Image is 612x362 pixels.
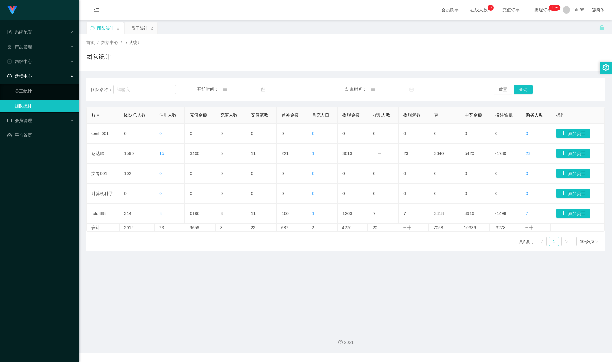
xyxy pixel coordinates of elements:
[403,171,406,176] font: 0
[86,40,95,45] font: 首页
[113,85,176,94] input: 请输入
[124,40,142,45] font: 团队统计
[526,131,528,136] font: 0
[159,191,162,196] font: 0
[91,131,109,136] font: ceshi001
[373,191,375,196] font: 0
[282,151,289,156] font: 221
[7,30,12,34] i: 图标： 表格
[434,211,444,216] font: 3418
[97,40,99,45] font: /
[373,131,375,136] font: 0
[124,191,127,196] font: 0
[556,113,565,117] font: 操作
[312,225,314,230] font: 2
[592,8,596,12] i: 图标: 全球
[190,191,192,196] font: 0
[282,171,284,176] font: 0
[345,87,367,92] font: 结束时间：
[116,27,120,30] i: 图标： 关闭
[124,211,131,216] font: 314
[86,53,111,60] font: 团队统计
[556,169,590,178] button: 图标: 加号添加员工
[251,131,253,136] font: 0
[159,211,162,216] font: 8
[220,211,223,216] font: 3
[526,151,531,156] font: 23
[494,85,512,94] button: 重置
[573,7,584,12] font: fulu88
[434,171,436,176] font: 0
[441,7,459,12] font: 会员购单
[526,171,528,176] font: 0
[464,225,476,230] font: 10336
[519,239,534,244] font: 共5条，
[495,151,506,156] font: -1780
[556,189,590,198] button: 图标: 加号添加员工
[549,5,560,11] sup: 265
[434,191,436,196] font: 0
[403,191,406,196] font: 0
[342,113,360,117] font: 提现金额
[434,113,438,117] font: 更
[121,40,122,45] font: /
[159,225,164,230] font: 23
[190,131,192,136] font: 0
[15,44,32,49] font: 产品管理
[556,149,590,158] button: 图标: 加号添加员工
[312,171,314,176] font: 0
[7,6,17,15] img: logo.9652507e.png
[124,225,134,230] font: 2012
[15,74,32,79] font: 数据中心
[159,151,164,156] font: 15
[7,129,74,141] a: 图标：仪表板平台首页
[91,151,104,156] font: 达达味
[131,26,148,31] font: 员工统计
[342,211,352,216] font: 1260
[150,27,154,30] i: 图标： 关闭
[261,87,265,92] i: 图标：日历
[495,131,498,136] font: 0
[342,225,352,230] font: 4270
[372,225,377,230] font: 20
[403,131,406,136] font: 0
[220,113,237,117] font: 充值人数
[197,87,219,92] font: 开始时间：
[373,113,390,117] font: 提现人数
[91,87,113,92] font: 团队名称：
[495,191,498,196] font: 0
[159,113,176,117] font: 注册人数
[190,211,199,216] font: 6196
[465,171,467,176] font: 0
[556,129,590,138] button: 图标: 加号添加员工
[7,118,12,123] i: 图标： 表格
[502,7,520,12] font: 充值订单
[312,191,314,196] font: 0
[488,5,494,11] sup: 9
[433,225,443,230] font: 7058
[86,0,107,20] i: 图标: 菜单折叠
[91,171,107,176] font: 文专001
[552,6,558,10] font: 99+
[537,237,547,246] li: 上一页
[124,151,134,156] font: 1590
[465,211,474,216] font: 4916
[565,240,568,244] i: 图标： 右
[494,225,505,230] font: -3278
[526,113,543,117] font: 购买人数
[514,85,533,94] button: 查询
[7,45,12,49] i: 图标: appstore-o
[373,151,382,156] font: 十三
[465,131,467,136] font: 0
[549,237,559,246] li: 1
[312,151,314,156] font: 1
[525,225,533,230] font: 三十
[495,171,498,176] font: 0
[220,191,223,196] font: 0
[465,191,467,196] font: 0
[526,191,528,196] font: 0
[281,225,288,230] font: 687
[124,171,131,176] font: 102
[91,225,100,230] font: 合计
[526,211,528,216] font: 7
